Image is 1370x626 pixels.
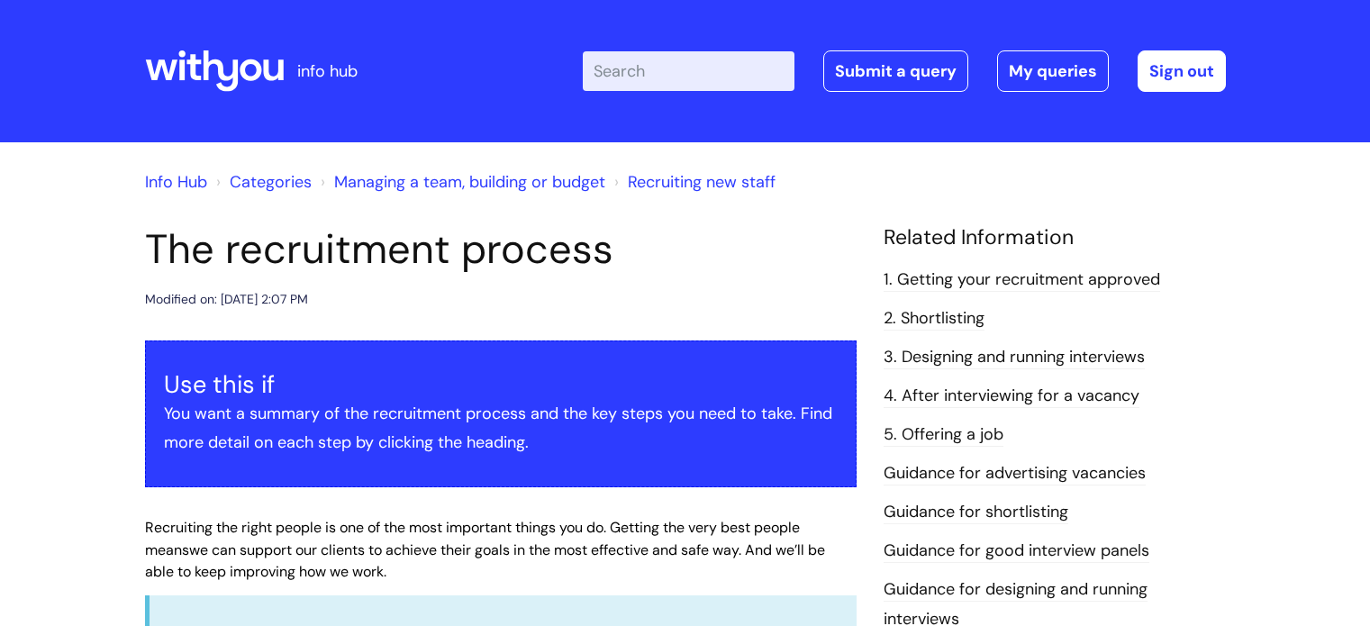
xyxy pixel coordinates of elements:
a: Info Hub [145,171,207,193]
li: Managing a team, building or budget [316,168,605,196]
h4: Related Information [884,225,1226,250]
a: Recruiting new staff [628,171,776,193]
a: 4. After interviewing for a vacancy [884,385,1139,408]
a: My queries [997,50,1109,92]
a: Guidance for good interview panels [884,540,1149,563]
a: Categories [230,171,312,193]
input: Search [583,51,794,91]
span: Recruiting the right people is one of the most important things you do. Getting the very best peo... [145,518,800,559]
li: Recruiting new staff [610,168,776,196]
a: 1. Getting your recruitment approved [884,268,1160,292]
h3: Use this if [164,370,838,399]
a: Submit a query [823,50,968,92]
p: You want a summary of the recruitment process and the key steps you need to take. Find more detai... [164,399,838,458]
a: 2. Shortlisting [884,307,984,331]
a: 3. Designing and running interviews [884,346,1145,369]
p: info hub [297,57,358,86]
div: Modified on: [DATE] 2:07 PM [145,288,308,311]
div: | - [583,50,1226,92]
a: Managing a team, building or budget [334,171,605,193]
a: Guidance for shortlisting [884,501,1068,524]
li: Solution home [212,168,312,196]
h1: The recruitment process [145,225,857,274]
span: we can support our clients to achieve their goals in the most effective and safe way. And we’ll b... [145,540,825,582]
a: 5. Offering a job [884,423,1003,447]
a: Sign out [1138,50,1226,92]
a: Guidance for advertising vacancies [884,462,1146,485]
